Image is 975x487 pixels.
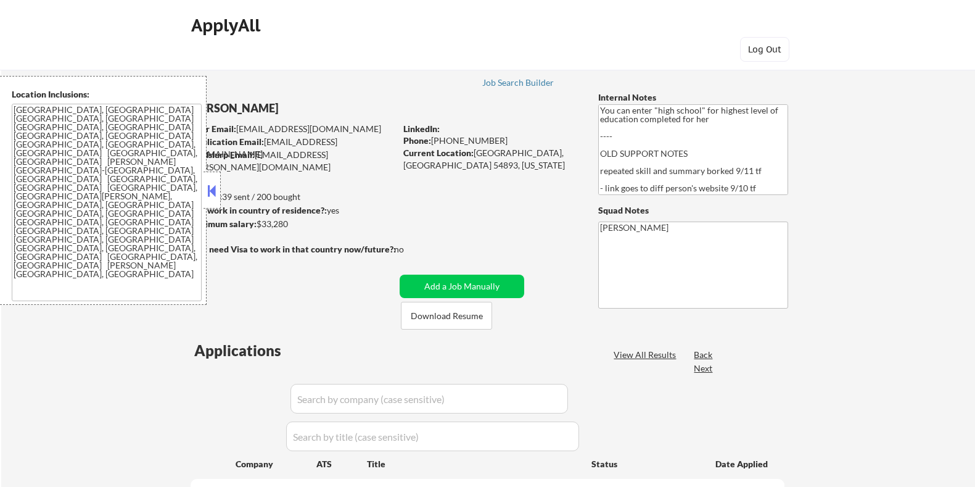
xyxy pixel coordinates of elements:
[482,78,554,87] div: Job Search Builder
[191,101,444,116] div: [PERSON_NAME]
[190,204,392,217] div: yes
[400,275,524,298] button: Add a Job Manually
[290,384,568,414] input: Search by company (case sensitive)
[403,135,578,147] div: [PHONE_NUMBER]
[190,205,327,215] strong: Can work in country of residence?:
[403,148,474,158] strong: Current Location:
[614,349,680,361] div: View All Results
[367,458,580,470] div: Title
[12,88,202,101] div: Location Inclusions:
[394,243,429,256] div: no
[482,78,554,90] a: Job Search Builder
[191,149,395,173] div: [EMAIL_ADDRESS][PERSON_NAME][DOMAIN_NAME]
[591,452,697,475] div: Status
[740,37,789,62] button: Log Out
[194,343,316,358] div: Applications
[191,244,396,254] strong: Will need Visa to work in that country now/future?:
[191,136,395,160] div: [EMAIL_ADDRESS][DOMAIN_NAME]
[403,147,578,171] div: [GEOGRAPHIC_DATA], [GEOGRAPHIC_DATA] 54893, [US_STATE]
[598,91,788,104] div: Internal Notes
[190,191,395,203] div: 39 sent / 200 bought
[191,149,255,160] strong: Mailslurp Email:
[286,422,579,451] input: Search by title (case sensitive)
[190,219,257,229] strong: Minimum salary:
[236,458,316,470] div: Company
[598,204,788,217] div: Squad Notes
[191,123,395,135] div: [EMAIL_ADDRESS][DOMAIN_NAME]
[694,349,714,361] div: Back
[694,362,714,375] div: Next
[401,302,492,330] button: Download Resume
[403,123,440,134] strong: LinkedIn:
[403,135,431,146] strong: Phone:
[715,458,770,470] div: Date Applied
[191,15,264,36] div: ApplyAll
[191,136,264,147] strong: Application Email:
[190,218,395,230] div: $33,280
[316,458,367,470] div: ATS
